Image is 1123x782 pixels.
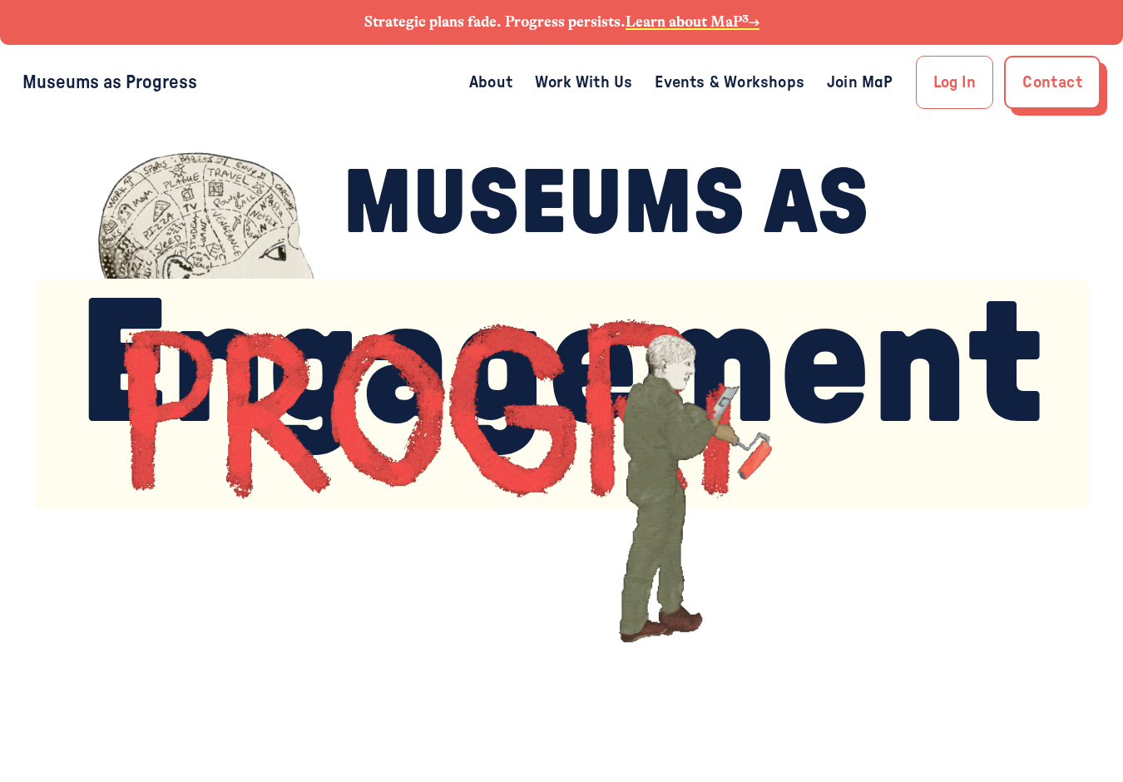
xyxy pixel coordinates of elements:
a: Museums as Progress [22,73,197,92]
a: Events & Workshops [655,69,804,96]
a: About [469,69,512,96]
a: Work With Us [535,69,632,96]
a: Learn about MaP³→ [626,13,759,30]
a: Contact [1004,56,1101,109]
span: MUSEUMS AS [343,159,869,250]
a: Log In [916,56,993,109]
a: Join MaP [827,69,893,96]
